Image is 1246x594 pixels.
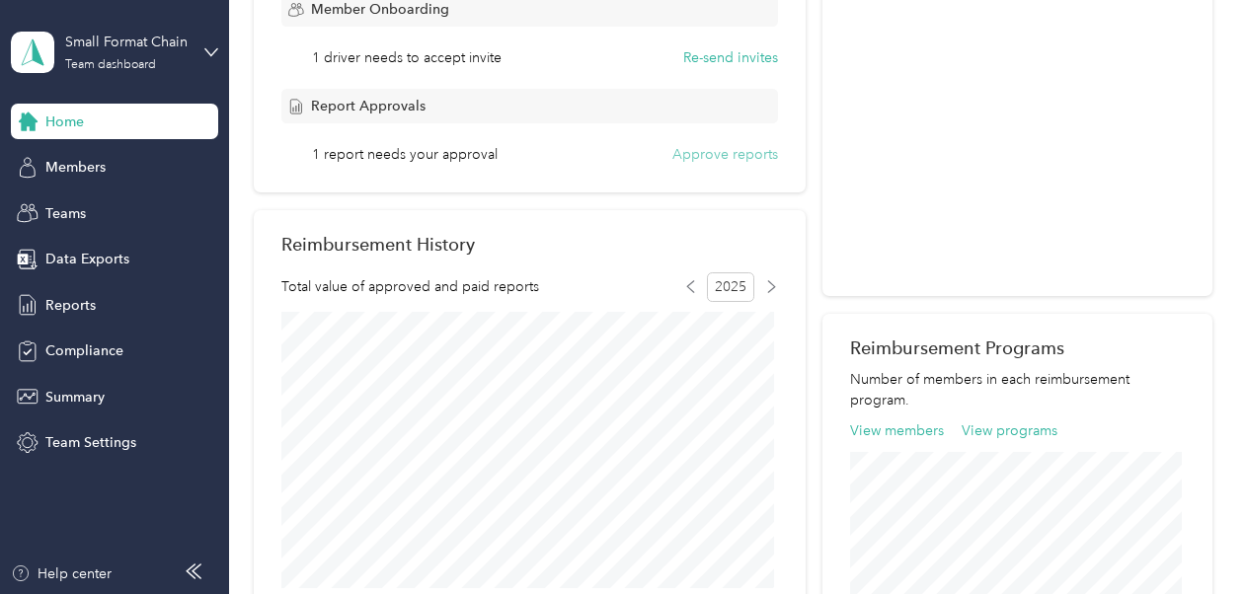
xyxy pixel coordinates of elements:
[45,295,96,316] span: Reports
[850,337,1184,358] h2: Reimbursement Programs
[45,432,136,453] span: Team Settings
[311,96,426,116] span: Report Approvals
[65,59,156,71] div: Team dashboard
[312,47,502,68] span: 1 driver needs to accept invite
[45,111,84,132] span: Home
[45,387,105,408] span: Summary
[281,234,475,255] h2: Reimbursement History
[11,563,112,584] button: Help center
[672,144,778,165] button: Approve reports
[850,420,944,441] button: View members
[707,272,754,302] span: 2025
[45,249,129,269] span: Data Exports
[962,420,1057,441] button: View programs
[683,47,778,68] button: Re-send invites
[65,32,189,52] div: Small Format Chain
[45,203,86,224] span: Teams
[45,340,123,361] span: Compliance
[312,144,498,165] span: 1 report needs your approval
[281,276,539,297] span: Total value of approved and paid reports
[1135,483,1246,594] iframe: Everlance-gr Chat Button Frame
[45,157,106,178] span: Members
[850,369,1184,410] p: Number of members in each reimbursement program.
